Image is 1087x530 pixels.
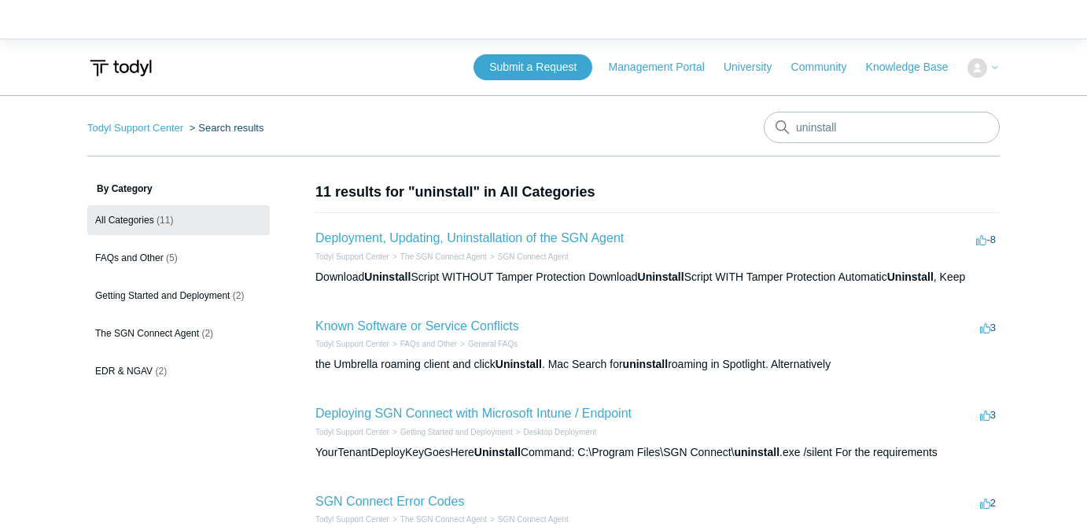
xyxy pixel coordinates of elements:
[315,251,389,263] li: Todyl Support Center
[764,112,1000,143] input: Search
[638,271,684,283] em: Uninstall
[157,215,173,226] span: (11)
[87,205,270,235] a: All Categories (11)
[400,428,513,436] a: Getting Started and Deployment
[498,252,569,261] a: SGN Connect Agent
[468,340,518,348] a: General FAQs
[186,122,264,134] li: Search results
[866,59,964,75] a: Knowledge Base
[315,269,1000,285] div: Download Script WITHOUT Tamper Protection Download Script WITH Tamper Protection Automatic , Keep
[87,243,270,273] a: FAQs and Other (5)
[315,338,389,350] li: Todyl Support Center
[980,322,996,333] span: 3
[95,328,199,339] span: The SGN Connect Agent
[315,319,519,333] a: Known Software or Service Conflicts
[87,53,154,83] img: Todyl Support Center Help Center home page
[315,356,1000,373] div: the Umbrella roaming client and click . Mac Search for roaming in Spotlight. Alternatively
[976,234,996,245] span: -8
[400,515,487,524] a: The SGN Connect Agent
[457,338,518,350] li: General FAQs
[980,497,996,509] span: 2
[364,271,411,283] em: Uninstall
[233,290,245,301] span: (2)
[315,513,389,525] li: Todyl Support Center
[487,251,569,263] li: SGN Connect Agent
[95,252,164,263] span: FAQs and Other
[473,54,592,80] a: Submit a Request
[95,215,154,226] span: All Categories
[389,251,487,263] li: The SGN Connect Agent
[315,407,632,420] a: Deploying SGN Connect with Microsoft Intune / Endpoint
[496,358,542,370] em: Uninstall
[315,495,464,508] a: SGN Connect Error Codes
[315,182,1000,203] h1: 11 results for "uninstall" in All Categories
[389,338,457,350] li: FAQs and Other
[513,426,597,438] li: Desktop Deployment
[724,59,787,75] a: University
[389,426,513,438] li: Getting Started and Deployment
[389,513,487,525] li: The SGN Connect Agent
[87,281,270,311] a: Getting Started and Deployment (2)
[315,444,1000,461] div: YourTenantDeployKeyGoesHere Command: C:\Program Files\SGN Connect\ .exe /silent For the requirements
[791,59,863,75] a: Community
[87,318,270,348] a: The SGN Connect Agent (2)
[980,409,996,421] span: 3
[87,182,270,196] h3: By Category
[166,252,178,263] span: (5)
[487,513,569,525] li: SGN Connect Agent
[315,252,389,261] a: Todyl Support Center
[474,446,521,458] em: Uninstall
[87,122,183,134] a: Todyl Support Center
[95,366,153,377] span: EDR & NGAV
[87,356,270,386] a: EDR & NGAV (2)
[623,358,669,370] em: uninstall
[315,515,389,524] a: Todyl Support Center
[201,328,213,339] span: (2)
[735,446,780,458] em: uninstall
[315,340,389,348] a: Todyl Support Center
[155,366,167,377] span: (2)
[609,59,720,75] a: Management Portal
[400,340,457,348] a: FAQs and Other
[95,290,230,301] span: Getting Started and Deployment
[524,428,597,436] a: Desktop Deployment
[887,271,934,283] em: Uninstall
[315,428,389,436] a: Todyl Support Center
[87,122,186,134] li: Todyl Support Center
[498,515,569,524] a: SGN Connect Agent
[315,426,389,438] li: Todyl Support Center
[315,231,624,245] a: Deployment, Updating, Uninstallation of the SGN Agent
[400,252,487,261] a: The SGN Connect Agent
